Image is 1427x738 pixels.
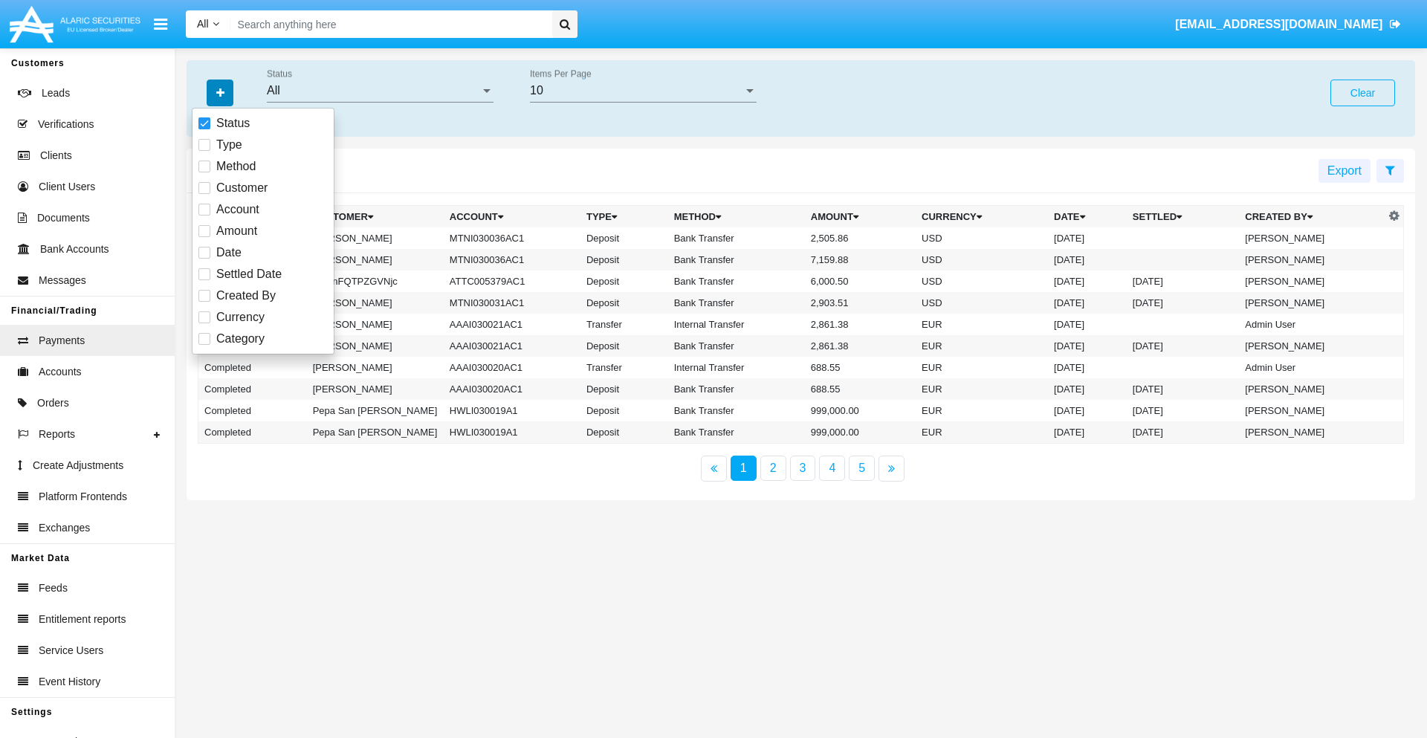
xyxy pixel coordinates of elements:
[668,357,805,378] td: Internal Transfer
[1048,400,1127,421] td: [DATE]
[580,292,668,314] td: Deposit
[1327,164,1362,177] span: Export
[668,314,805,335] td: Internal Transfer
[307,292,444,314] td: [PERSON_NAME]
[580,421,668,444] td: Deposit
[916,378,1048,400] td: EUR
[230,10,547,38] input: Search
[216,158,256,175] span: Method
[39,643,103,658] span: Service Users
[1175,18,1382,30] span: [EMAIL_ADDRESS][DOMAIN_NAME]
[307,357,444,378] td: [PERSON_NAME]
[37,210,90,226] span: Documents
[1048,206,1127,228] th: Date
[668,400,805,421] td: Bank Transfer
[805,249,916,271] td: 7,159.88
[1239,206,1385,228] th: Created By
[668,271,805,292] td: Bank Transfer
[216,287,276,305] span: Created By
[307,271,444,292] td: RrzcnFQTPZGVNjc
[307,378,444,400] td: [PERSON_NAME]
[805,357,916,378] td: 688.55
[580,335,668,357] td: Deposit
[39,364,82,380] span: Accounts
[805,421,916,444] td: 999,000.00
[530,84,543,97] span: 10
[198,378,307,400] td: Completed
[444,357,580,378] td: AAAI030020AC1
[1048,249,1127,271] td: [DATE]
[668,249,805,271] td: Bank Transfer
[198,357,307,378] td: Completed
[198,421,307,444] td: Completed
[216,244,242,262] span: Date
[916,314,1048,335] td: EUR
[916,271,1048,292] td: USD
[39,273,86,288] span: Messages
[307,227,444,249] td: [PERSON_NAME]
[216,179,268,197] span: Customer
[1048,292,1127,314] td: [DATE]
[1239,314,1385,335] td: Admin User
[805,314,916,335] td: 2,861.38
[216,222,257,240] span: Amount
[1048,357,1127,378] td: [DATE]
[916,421,1048,444] td: EUR
[307,314,444,335] td: [PERSON_NAME]
[40,148,72,164] span: Clients
[916,227,1048,249] td: USD
[916,357,1048,378] td: EUR
[444,206,580,228] th: Account
[916,335,1048,357] td: EUR
[668,335,805,357] td: Bank Transfer
[580,357,668,378] td: Transfer
[916,400,1048,421] td: EUR
[1048,271,1127,292] td: [DATE]
[1127,292,1239,314] td: [DATE]
[1127,271,1239,292] td: [DATE]
[916,292,1048,314] td: USD
[216,265,282,283] span: Settled Date
[7,2,143,46] img: Logo image
[1239,249,1385,271] td: [PERSON_NAME]
[805,271,916,292] td: 6,000.50
[1330,80,1395,106] button: Clear
[39,333,85,349] span: Payments
[1318,159,1371,183] button: Export
[1239,357,1385,378] td: Admin User
[39,179,95,195] span: Client Users
[668,227,805,249] td: Bank Transfer
[444,271,580,292] td: ATTC005379AC1
[580,400,668,421] td: Deposit
[790,456,816,481] a: 3
[580,227,668,249] td: Deposit
[805,292,916,314] td: 2,903.51
[668,292,805,314] td: Bank Transfer
[444,400,580,421] td: HWLI030019A1
[1168,4,1408,45] a: [EMAIL_ADDRESS][DOMAIN_NAME]
[39,612,126,627] span: Entitlement reports
[1239,400,1385,421] td: [PERSON_NAME]
[216,308,265,326] span: Currency
[39,489,127,505] span: Platform Frontends
[580,314,668,335] td: Transfer
[444,292,580,314] td: MTNI030031AC1
[916,206,1048,228] th: Currency
[1127,421,1239,444] td: [DATE]
[1127,378,1239,400] td: [DATE]
[39,580,68,596] span: Feeds
[38,117,94,132] span: Verifications
[307,249,444,271] td: [PERSON_NAME]
[668,206,805,228] th: Method
[307,421,444,444] td: Pepa San [PERSON_NAME]
[668,421,805,444] td: Bank Transfer
[1127,335,1239,357] td: [DATE]
[1239,335,1385,357] td: [PERSON_NAME]
[1239,421,1385,444] td: [PERSON_NAME]
[580,378,668,400] td: Deposit
[580,271,668,292] td: Deposit
[216,201,259,219] span: Account
[805,335,916,357] td: 2,861.38
[916,249,1048,271] td: USD
[444,378,580,400] td: AAAI030020AC1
